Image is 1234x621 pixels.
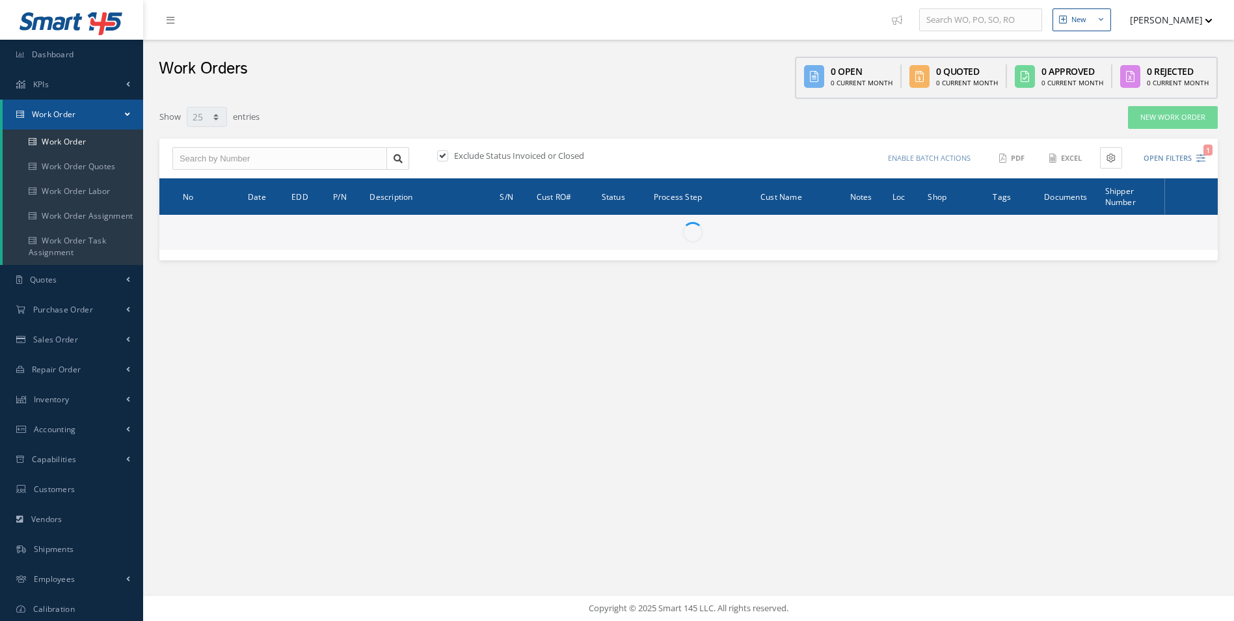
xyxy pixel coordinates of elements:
[32,109,76,120] span: Work Order
[928,190,946,202] span: Shop
[1053,8,1111,31] button: New
[3,228,143,265] a: Work Order Task Assignment
[33,79,49,90] span: KPIs
[34,394,70,405] span: Inventory
[936,64,998,78] div: 0 Quoted
[993,147,1033,170] button: PDF
[1128,106,1218,129] a: New Work Order
[3,100,143,130] a: Work Order
[1044,190,1087,202] span: Documents
[3,154,143,179] a: Work Order Quotes
[850,190,872,202] span: Notes
[31,514,62,525] span: Vendors
[1071,14,1086,25] div: New
[248,190,266,202] span: Date
[33,304,93,315] span: Purchase Order
[172,147,387,171] input: Search by Number
[333,190,347,202] span: P/N
[183,190,193,202] span: No
[993,190,1011,202] span: Tags
[32,364,81,375] span: Repair Order
[1203,145,1213,156] span: 1
[500,190,513,202] span: S/N
[1118,7,1213,33] button: [PERSON_NAME]
[451,150,584,161] label: Exclude Status Invoiced or Closed
[30,274,57,285] span: Quotes
[892,190,905,202] span: Loc
[1041,78,1103,88] div: 0 Current Month
[654,190,702,202] span: Process Step
[32,454,77,465] span: Capabilities
[32,49,74,60] span: Dashboard
[1132,148,1205,169] button: Open Filters1
[34,544,74,555] span: Shipments
[876,147,983,170] button: Enable batch actions
[33,603,75,614] span: Calibration
[602,190,625,202] span: Status
[831,78,892,88] div: 0 Current Month
[1147,78,1209,88] div: 0 Current Month
[919,8,1042,32] input: Search WO, PO, SO, RO
[369,190,412,202] span: Description
[3,204,143,228] a: Work Order Assignment
[3,179,143,204] a: Work Order Labor
[435,150,688,165] div: Exclude Status Invoiced or Closed
[34,573,75,585] span: Employees
[1105,184,1136,208] span: Shipper Number
[34,424,76,435] span: Accounting
[34,484,75,495] span: Customers
[936,78,998,88] div: 0 Current Month
[537,190,572,202] span: Cust RO#
[1147,64,1209,78] div: 0 Rejected
[760,190,802,202] span: Cust Name
[831,64,892,78] div: 0 Open
[33,334,78,345] span: Sales Order
[159,105,181,124] label: Show
[3,130,143,154] a: Work Order
[291,190,308,202] span: EDD
[156,602,1221,615] div: Copyright © 2025 Smart 145 LLC. All rights reserved.
[1041,64,1103,78] div: 0 Approved
[1043,147,1090,170] button: Excel
[159,59,248,79] h2: Work Orders
[233,105,260,124] label: entries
